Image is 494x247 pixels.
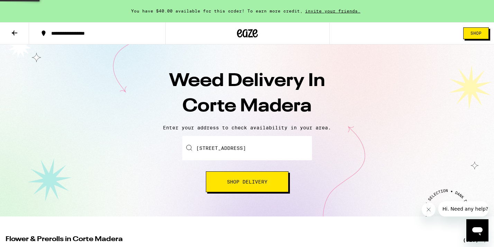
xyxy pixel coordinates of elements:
[6,236,455,244] h2: Flower & Prerolls in Corte Madera
[182,97,312,116] span: Corte Madera
[206,171,289,192] button: Shop Delivery
[458,27,494,39] a: Shop
[131,9,303,13] span: You have $40.00 available for this order! To earn more credit,
[227,179,267,184] span: Shop Delivery
[438,201,488,216] iframe: Message from company
[126,69,368,119] h1: Weed Delivery In
[422,203,436,216] iframe: Close message
[182,136,312,160] input: Enter your delivery address
[303,9,363,13] span: invite your friends.
[7,125,487,130] p: Enter your address to check availability in your area.
[466,219,488,241] iframe: Button to launch messaging window
[463,236,488,244] a: (310)
[463,27,489,39] button: Shop
[470,31,482,35] span: Shop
